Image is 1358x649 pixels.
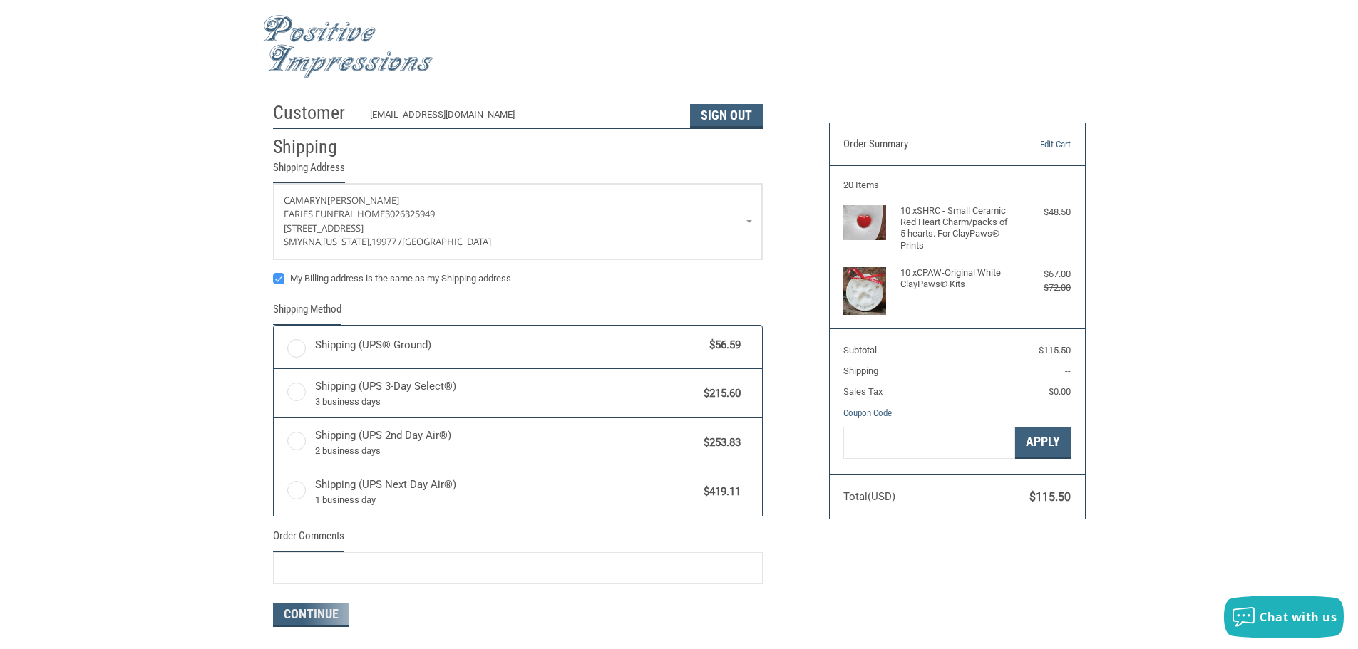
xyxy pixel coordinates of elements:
[315,427,697,457] span: Shipping (UPS 2nd Day Air®)
[690,104,763,128] button: Sign Out
[284,235,323,248] span: SMYRNA,
[273,603,349,627] button: Continue
[315,444,697,458] span: 2 business days
[703,337,741,353] span: $56.59
[1014,281,1071,295] div: $72.00
[315,477,697,507] span: Shipping (UPS Next Day Air®)
[843,180,1071,191] h3: 20 Items
[843,365,878,376] span: Shipping
[274,184,762,259] a: Enter or select a different address
[697,435,741,451] span: $253.83
[284,194,327,207] span: CAMARYN
[402,235,491,248] span: [GEOGRAPHIC_DATA]
[370,108,676,128] div: [EMAIL_ADDRESS][DOMAIN_NAME]
[262,15,433,78] img: Positive Impressions
[1049,386,1071,397] span: $0.00
[371,235,402,248] span: 19977 /
[385,207,435,220] span: 3026325949
[273,135,356,159] h2: Shipping
[273,101,356,125] h2: Customer
[284,222,364,234] span: [STREET_ADDRESS]
[1065,365,1071,376] span: --
[843,345,877,355] span: Subtotal
[998,137,1071,152] a: Edit Cart
[284,207,385,220] span: FARIES FUNERAL HOME
[273,160,345,183] legend: Shipping Address
[1260,609,1337,625] span: Chat with us
[900,205,1011,251] h4: 10 x SHRC - Small Ceramic Red Heart Charm/packs of 5 hearts. For ClayPaws® Prints
[1039,345,1071,355] span: $115.50
[1015,427,1071,459] button: Apply
[843,427,1015,459] input: Gift Certificate or Coupon Code
[843,490,895,503] span: Total (USD)
[697,484,741,500] span: $419.11
[843,137,998,152] h3: Order Summary
[1014,205,1071,219] div: $48.50
[315,337,703,353] span: Shipping (UPS® Ground)
[1014,267,1071,281] div: $67.00
[273,273,763,284] label: My Billing address is the same as my Shipping address
[315,493,697,507] span: 1 business day
[315,395,697,409] span: 3 business days
[323,235,371,248] span: [US_STATE],
[900,267,1011,291] h4: 10 x CPAW-Original White ClayPaws® Kits
[327,194,399,207] span: [PERSON_NAME]
[843,386,883,397] span: Sales Tax
[697,385,741,402] span: $215.60
[273,301,341,325] legend: Shipping Method
[1224,596,1344,638] button: Chat with us
[843,407,892,418] a: Coupon Code
[1029,490,1071,504] span: $115.50
[315,378,697,408] span: Shipping (UPS 3-Day Select®)
[273,528,344,551] legend: Order Comments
